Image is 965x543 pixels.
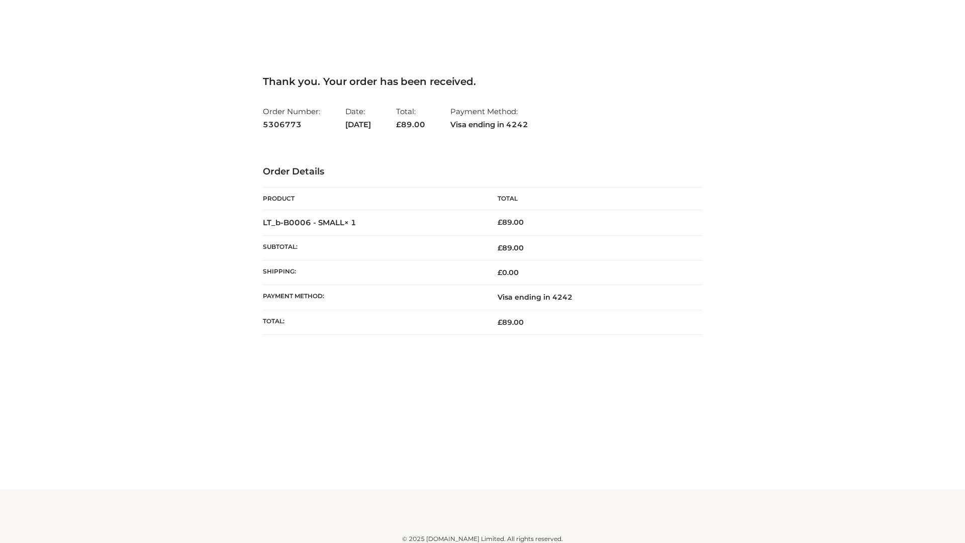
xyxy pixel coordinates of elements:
span: £ [498,243,502,252]
th: Payment method: [263,285,482,310]
strong: LT_b-B0006 - SMALL [263,218,356,227]
h3: Order Details [263,166,702,177]
span: £ [498,318,502,327]
th: Total: [263,310,482,334]
strong: 5306773 [263,118,320,131]
th: Total [482,188,702,210]
span: £ [498,268,502,277]
span: 89.00 [498,318,524,327]
span: £ [498,218,502,227]
li: Date: [345,103,371,133]
th: Shipping: [263,260,482,285]
span: £ [396,120,401,129]
li: Payment Method: [450,103,528,133]
h3: Thank you. Your order has been received. [263,75,702,87]
span: 89.00 [498,243,524,252]
li: Order Number: [263,103,320,133]
bdi: 89.00 [498,218,524,227]
th: Product [263,188,482,210]
strong: × 1 [344,218,356,227]
li: Total: [396,103,425,133]
span: 89.00 [396,120,425,129]
strong: Visa ending in 4242 [450,118,528,131]
th: Subtotal: [263,235,482,260]
bdi: 0.00 [498,268,519,277]
strong: [DATE] [345,118,371,131]
td: Visa ending in 4242 [482,285,702,310]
